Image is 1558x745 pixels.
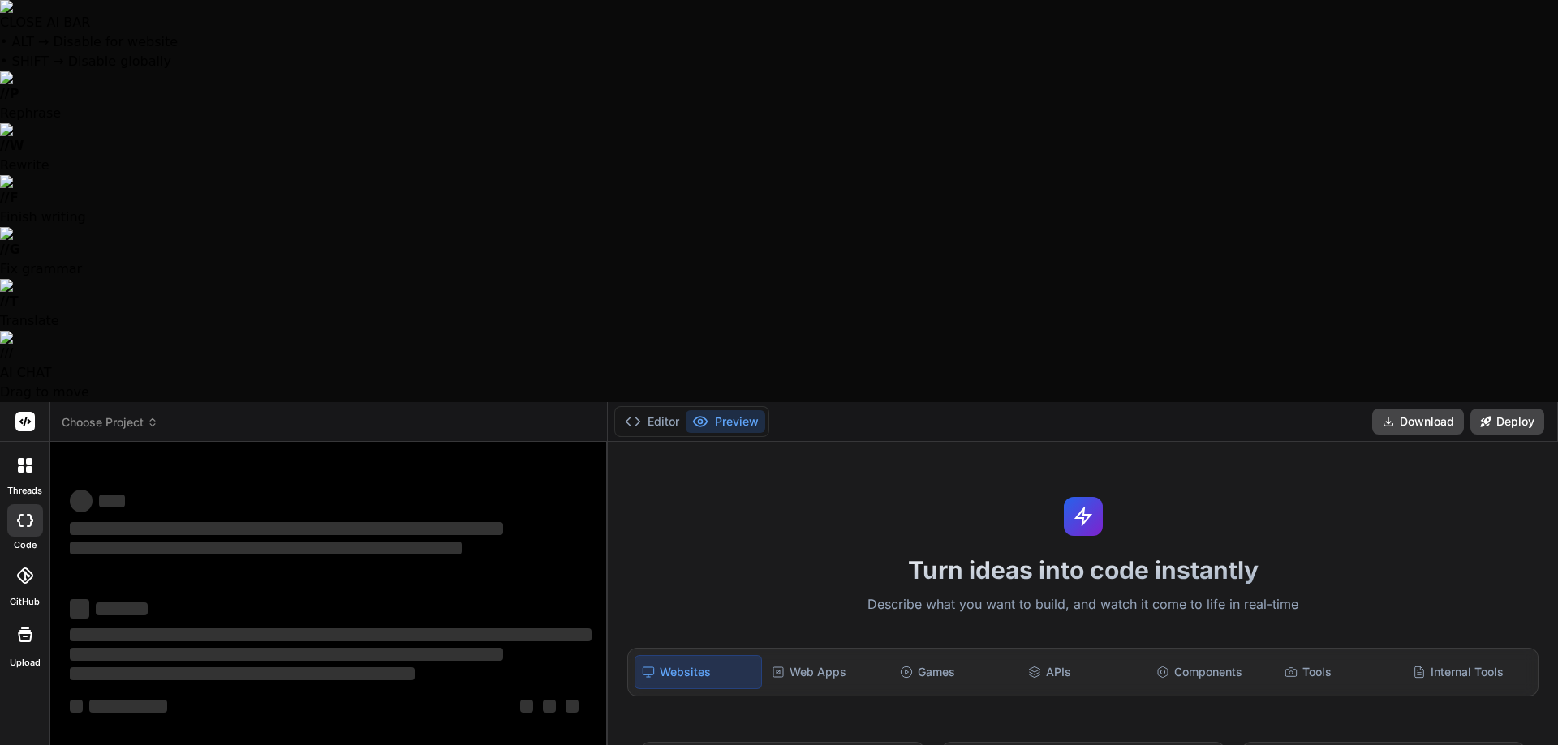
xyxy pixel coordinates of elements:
div: Internal Tools [1406,655,1531,689]
div: Tools [1278,655,1403,689]
button: Deploy [1470,409,1544,435]
span: ‌ [70,648,503,661]
span: ‌ [70,542,462,554]
label: threads [7,484,42,498]
button: Preview [686,410,765,433]
label: Upload [10,656,41,670]
label: GitHub [10,595,40,609]
p: Describe what you want to build, and watch it come to life in real-time [618,594,1548,615]
div: APIs [1022,655,1147,689]
button: Download [1372,409,1464,435]
span: ‌ [99,495,125,507]
button: Editor [618,410,686,433]
span: ‌ [70,667,415,680]
div: Websites [635,655,761,689]
h1: Turn ideas into code instantly [618,555,1548,584]
span: ‌ [543,700,556,713]
span: ‌ [520,700,533,713]
span: ‌ [70,490,93,512]
span: ‌ [70,599,89,619]
span: ‌ [70,700,83,713]
div: Web Apps [765,655,890,689]
span: ‌ [89,700,167,713]
label: code [14,538,37,552]
span: ‌ [70,628,592,641]
span: Choose Project [62,414,158,430]
div: Components [1150,655,1275,689]
div: Games [893,655,1018,689]
span: ‌ [566,700,579,713]
span: ‌ [70,522,503,535]
span: ‌ [96,602,148,615]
